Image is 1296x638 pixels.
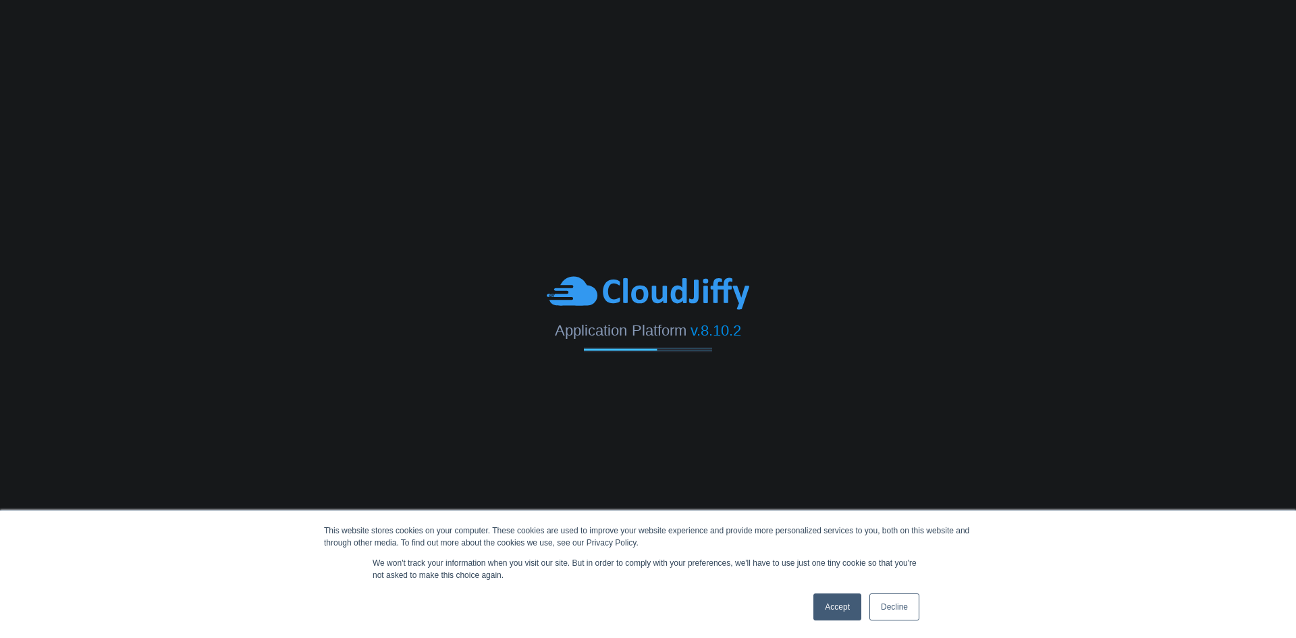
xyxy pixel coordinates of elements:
[813,593,861,620] a: Accept
[691,321,741,338] span: v.8.10.2
[324,525,972,549] div: This website stores cookies on your computer. These cookies are used to improve your website expe...
[555,321,686,338] span: Application Platform
[373,557,923,581] p: We won't track your information when you visit our site. But in order to comply with your prefere...
[547,274,749,311] img: CloudJiffy-Blue.svg
[869,593,919,620] a: Decline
